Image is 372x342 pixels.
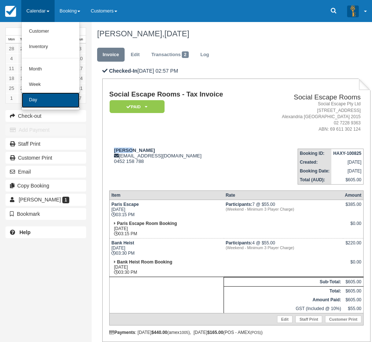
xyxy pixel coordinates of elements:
[22,39,80,55] a: Inventory
[102,67,370,75] p: [DATE] 02:57 PM
[224,295,343,304] th: Amount Paid:
[345,240,361,251] div: $220.00
[111,240,134,245] strong: Bank Heist
[298,167,331,175] th: Booking Date:
[258,101,361,132] address: Social Escape Pty Ltd [STREET_ADDRESS] Alexandria [GEOGRAPHIC_DATA] 2015 02 7228 9363 ABN: 69 611...
[5,152,86,164] a: Customer Print
[117,221,177,226] strong: Paris Escape Room Booking
[146,48,194,62] a: Transactions2
[164,29,189,38] span: [DATE]
[345,202,361,213] div: $385.00
[109,258,224,277] td: [DATE] 03:30 PM
[62,197,69,203] span: 1
[325,316,361,323] a: Customer Print
[17,63,29,73] a: 12
[343,304,364,313] td: $55.00
[343,287,364,296] td: $605.00
[6,54,17,63] a: 4
[343,277,364,287] td: $605.00
[5,110,86,122] button: Check-out
[226,202,253,207] strong: Participants
[109,330,364,335] div: : [DATE] (amex ), [DATE] (POS - AMEX )
[110,100,165,113] em: Paid
[109,91,255,98] h1: Social Escape Rooms - Tax Invoice
[109,200,224,219] td: [DATE] 03:15 PM
[258,94,361,101] h2: Social Escape Rooms
[109,239,224,258] td: [DATE] 03:30 PM
[22,24,80,39] a: Customer
[74,73,86,83] a: 24
[5,166,86,178] button: Email
[5,226,86,238] a: Help
[125,48,145,62] a: Edit
[151,330,167,335] strong: $440.00
[74,54,86,63] a: 10
[6,63,17,73] a: 11
[250,330,261,335] small: (POS)
[109,100,162,113] a: Paid
[224,287,343,296] th: Total:
[22,62,80,77] a: Month
[109,191,224,200] th: Item
[226,245,341,250] em: (Weekend - Minimum 3 Player Charge)
[343,191,364,200] th: Amount
[6,83,17,93] a: 25
[17,54,29,63] a: 5
[224,304,343,313] td: GST (Included @ 10%)
[17,36,29,44] th: Tue
[74,44,86,54] a: 3
[74,83,86,93] a: 31
[331,175,363,185] td: $605.00
[5,124,86,136] button: Add Payment
[74,93,86,103] a: 7
[21,22,80,110] ul: Calendar
[195,48,215,62] a: Log
[5,180,86,192] button: Copy Booking
[331,167,363,175] td: [DATE]
[17,93,29,103] a: 2
[109,219,224,239] td: [DATE] 03:15 PM
[5,208,86,220] button: Bookmark
[295,316,322,323] a: Staff Print
[5,194,86,205] a: [PERSON_NAME] 1
[224,191,343,200] th: Rate
[224,239,343,258] td: 4 @ $55.00
[17,83,29,93] a: 26
[111,202,139,207] strong: Paris Escape
[17,73,29,83] a: 19
[207,330,223,335] strong: $165.00
[6,36,17,44] th: Mon
[345,221,361,232] div: $0.00
[224,200,343,219] td: 7 @ $55.00
[6,73,17,83] a: 18
[298,149,331,158] th: Booking ID:
[109,68,137,74] b: Checked-In
[6,44,17,54] a: 28
[6,93,17,103] a: 1
[298,158,331,167] th: Created:
[114,148,155,153] strong: [PERSON_NAME]
[109,148,255,164] div: [EMAIL_ADDRESS][DOMAIN_NAME] 0452 158 788
[224,277,343,287] th: Sub-Total:
[182,51,189,58] span: 2
[343,295,364,304] td: $605.00
[97,48,125,62] a: Invoice
[74,63,86,73] a: 17
[22,92,80,108] a: Day
[180,330,188,335] small: 1005
[333,151,361,156] strong: HAXY-100825
[331,158,363,167] td: [DATE]
[22,77,80,92] a: Week
[19,197,61,203] span: [PERSON_NAME]
[97,29,365,38] h1: [PERSON_NAME],
[74,36,86,44] th: Sun
[5,138,86,150] a: Staff Print
[347,5,359,17] img: A3
[226,240,253,245] strong: Participants
[109,330,135,335] strong: Payments
[298,175,331,185] th: Total (AUD):
[17,44,29,54] a: 29
[19,229,30,235] b: Help
[277,316,292,323] a: Edit
[5,6,16,17] img: checkfront-main-nav-mini-logo.png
